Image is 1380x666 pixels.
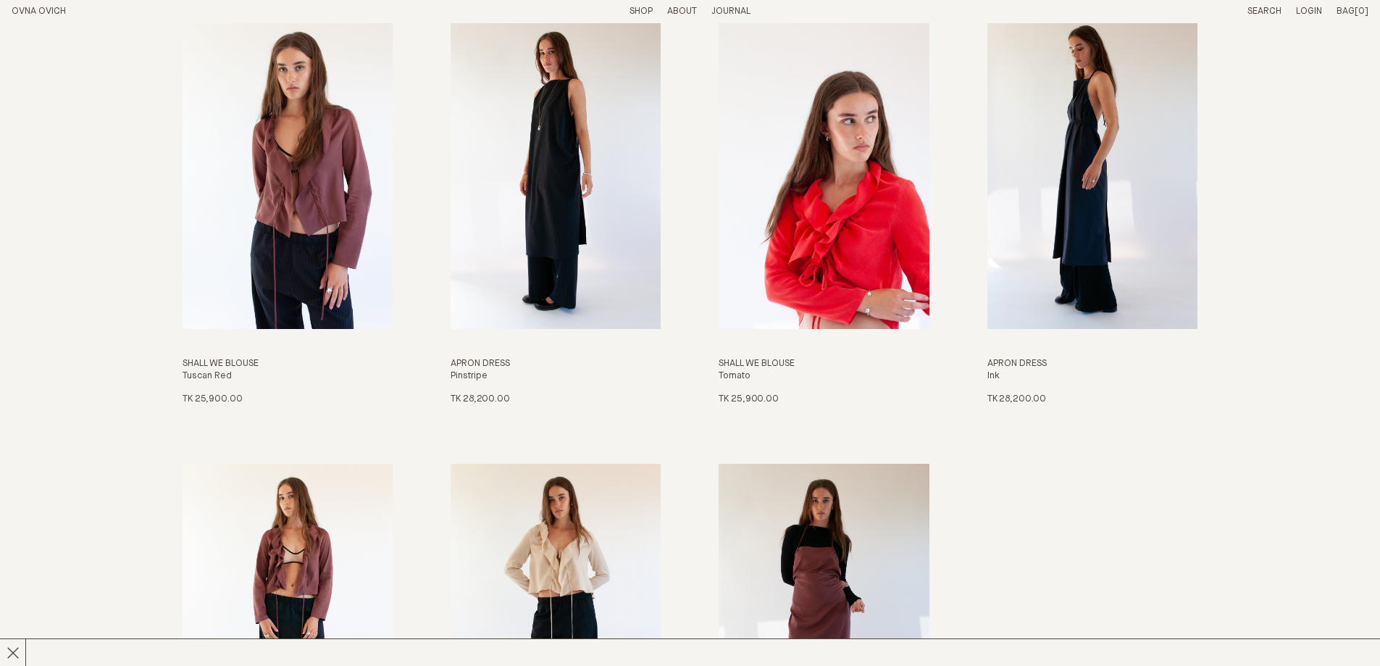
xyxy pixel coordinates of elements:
img: Shall We Blouse [183,13,393,328]
p: Tk 25,900.00 [183,394,242,406]
h4: Tomato [719,370,929,383]
p: Tk 28,200.00 [451,394,509,406]
h3: Shall We Blouse [719,358,929,370]
h4: Pinstripe [451,370,661,383]
a: Shall We Blouse [719,13,929,406]
span: Bag [1337,7,1355,16]
a: Search [1247,7,1281,16]
p: Tk 28,200.00 [987,394,1046,406]
span: [0] [1355,7,1368,16]
img: Apron Dress [987,13,1197,328]
h4: Ink [987,370,1197,383]
a: Apron Dress [987,13,1197,406]
h4: Tuscan Red [183,370,393,383]
p: Tk 25,900.00 [719,394,778,406]
summary: About [667,6,697,18]
img: Shall We Blouse [719,13,929,328]
h3: Shall We Blouse [183,358,393,370]
a: Login [1296,7,1322,16]
a: Shop [630,7,653,16]
a: Shall We Blouse [183,13,393,406]
h3: Apron Dress [451,358,661,370]
h3: Apron Dress [987,358,1197,370]
a: Apron Dress [451,13,661,406]
img: Apron Dress [451,13,661,328]
a: Journal [711,7,750,16]
a: Home [12,7,66,16]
